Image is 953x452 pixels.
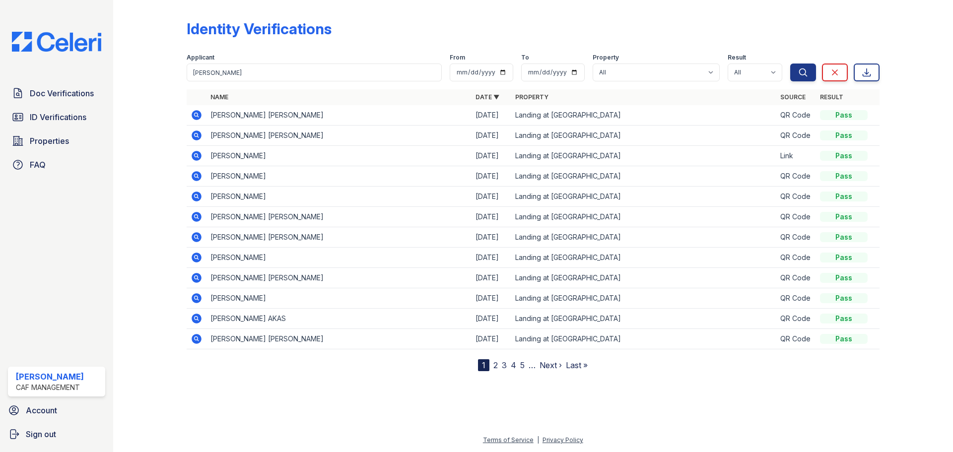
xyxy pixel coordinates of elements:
[206,146,472,166] td: [PERSON_NAME]
[776,329,816,349] td: QR Code
[8,155,105,175] a: FAQ
[511,207,776,227] td: Landing at [GEOGRAPHIC_DATA]
[4,32,109,52] img: CE_Logo_Blue-a8612792a0a2168367f1c8372b55b34899dd931a85d93a1a3d3e32e68fde9ad4.png
[472,227,511,248] td: [DATE]
[30,159,46,171] span: FAQ
[206,105,472,126] td: [PERSON_NAME] [PERSON_NAME]
[728,54,746,62] label: Result
[776,146,816,166] td: Link
[820,151,868,161] div: Pass
[511,166,776,187] td: Landing at [GEOGRAPHIC_DATA]
[472,288,511,309] td: [DATE]
[187,64,442,81] input: Search by name or phone number
[776,126,816,146] td: QR Code
[206,268,472,288] td: [PERSON_NAME] [PERSON_NAME]
[187,54,214,62] label: Applicant
[820,192,868,201] div: Pass
[511,268,776,288] td: Landing at [GEOGRAPHIC_DATA]
[776,227,816,248] td: QR Code
[529,359,536,371] span: …
[511,105,776,126] td: Landing at [GEOGRAPHIC_DATA]
[593,54,619,62] label: Property
[26,404,57,416] span: Account
[820,171,868,181] div: Pass
[776,207,816,227] td: QR Code
[472,268,511,288] td: [DATE]
[502,360,507,370] a: 3
[206,227,472,248] td: [PERSON_NAME] [PERSON_NAME]
[493,360,498,370] a: 2
[515,93,548,101] a: Property
[511,187,776,207] td: Landing at [GEOGRAPHIC_DATA]
[540,360,562,370] a: Next ›
[511,309,776,329] td: Landing at [GEOGRAPHIC_DATA]
[820,273,868,283] div: Pass
[187,20,332,38] div: Identity Verifications
[776,248,816,268] td: QR Code
[30,87,94,99] span: Doc Verifications
[511,329,776,349] td: Landing at [GEOGRAPHIC_DATA]
[16,371,84,383] div: [PERSON_NAME]
[476,93,499,101] a: Date ▼
[206,166,472,187] td: [PERSON_NAME]
[8,83,105,103] a: Doc Verifications
[206,329,472,349] td: [PERSON_NAME] [PERSON_NAME]
[472,146,511,166] td: [DATE]
[206,309,472,329] td: [PERSON_NAME] AKAS
[543,436,583,444] a: Privacy Policy
[206,187,472,207] td: [PERSON_NAME]
[511,360,516,370] a: 4
[210,93,228,101] a: Name
[820,334,868,344] div: Pass
[26,428,56,440] span: Sign out
[30,111,86,123] span: ID Verifications
[8,131,105,151] a: Properties
[206,126,472,146] td: [PERSON_NAME] [PERSON_NAME]
[4,424,109,444] a: Sign out
[776,309,816,329] td: QR Code
[478,359,489,371] div: 1
[537,436,539,444] div: |
[820,93,843,101] a: Result
[472,126,511,146] td: [DATE]
[472,105,511,126] td: [DATE]
[206,288,472,309] td: [PERSON_NAME]
[820,253,868,262] div: Pass
[511,288,776,309] td: Landing at [GEOGRAPHIC_DATA]
[4,400,109,420] a: Account
[820,293,868,303] div: Pass
[776,288,816,309] td: QR Code
[206,207,472,227] td: [PERSON_NAME] [PERSON_NAME]
[776,187,816,207] td: QR Code
[820,110,868,120] div: Pass
[820,232,868,242] div: Pass
[566,360,588,370] a: Last »
[776,166,816,187] td: QR Code
[511,146,776,166] td: Landing at [GEOGRAPHIC_DATA]
[820,212,868,222] div: Pass
[472,309,511,329] td: [DATE]
[820,130,868,140] div: Pass
[521,54,529,62] label: To
[472,207,511,227] td: [DATE]
[820,314,868,323] div: Pass
[472,166,511,187] td: [DATE]
[776,268,816,288] td: QR Code
[16,383,84,392] div: CAF Management
[450,54,465,62] label: From
[206,248,472,268] td: [PERSON_NAME]
[780,93,806,101] a: Source
[483,436,534,444] a: Terms of Service
[472,187,511,207] td: [DATE]
[776,105,816,126] td: QR Code
[511,126,776,146] td: Landing at [GEOGRAPHIC_DATA]
[511,227,776,248] td: Landing at [GEOGRAPHIC_DATA]
[511,248,776,268] td: Landing at [GEOGRAPHIC_DATA]
[472,329,511,349] td: [DATE]
[30,135,69,147] span: Properties
[520,360,525,370] a: 5
[472,248,511,268] td: [DATE]
[8,107,105,127] a: ID Verifications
